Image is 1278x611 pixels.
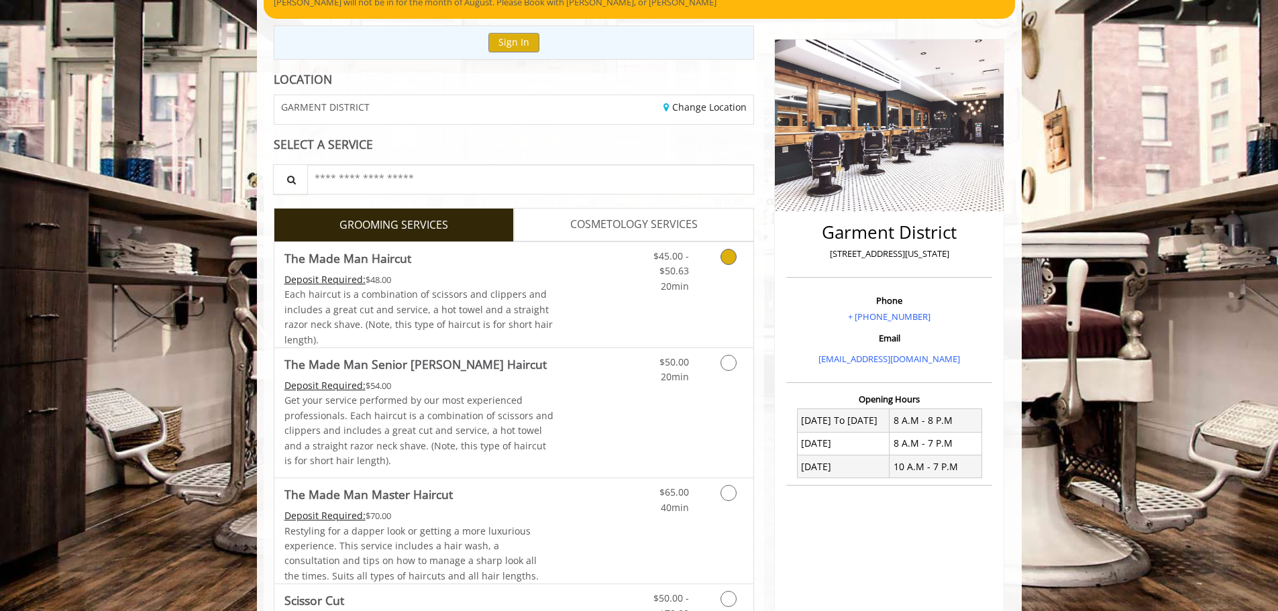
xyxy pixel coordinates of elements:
span: GARMENT DISTRICT [281,102,370,112]
td: 8 A.M - 8 P.M [890,409,982,432]
span: COSMETOLOGY SERVICES [570,216,698,233]
td: [DATE] [797,455,890,478]
td: [DATE] [797,432,890,455]
span: $45.00 - $50.63 [653,249,689,277]
div: SELECT A SERVICE [274,138,755,151]
div: $54.00 [284,378,554,393]
span: $50.00 [659,355,689,368]
h3: Phone [790,296,989,305]
span: 20min [661,370,689,383]
b: The Made Man Senior [PERSON_NAME] Haircut [284,355,547,374]
span: This service needs some Advance to be paid before we block your appointment [284,509,366,522]
b: LOCATION [274,71,332,87]
div: $48.00 [284,272,554,287]
h3: Opening Hours [786,394,992,404]
button: Sign In [488,33,539,52]
td: 8 A.M - 7 P.M [890,432,982,455]
h3: Email [790,333,989,343]
span: This service needs some Advance to be paid before we block your appointment [284,379,366,392]
h2: Garment District [790,223,989,242]
span: This service needs some Advance to be paid before we block your appointment [284,273,366,286]
a: + [PHONE_NUMBER] [848,311,930,323]
button: Service Search [273,164,308,195]
span: 40min [661,501,689,514]
span: Restyling for a dapper look or getting a more luxurious experience. This service includes a hair ... [284,524,539,582]
b: The Made Man Haircut [284,249,411,268]
p: Get your service performed by our most experienced professionals. Each haircut is a combination o... [284,393,554,468]
a: Change Location [663,101,747,113]
span: $65.00 [659,486,689,498]
span: 20min [661,280,689,292]
b: Scissor Cut [284,591,344,610]
p: [STREET_ADDRESS][US_STATE] [790,247,989,261]
b: The Made Man Master Haircut [284,485,453,504]
span: GROOMING SERVICES [339,217,448,234]
td: [DATE] To [DATE] [797,409,890,432]
a: [EMAIL_ADDRESS][DOMAIN_NAME] [818,353,960,365]
div: $70.00 [284,508,554,523]
span: Each haircut is a combination of scissors and clippers and includes a great cut and service, a ho... [284,288,553,345]
td: 10 A.M - 7 P.M [890,455,982,478]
